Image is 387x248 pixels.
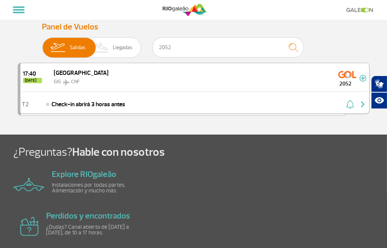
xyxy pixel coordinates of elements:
div: Plugin de acessibilidade da Hand Talk. [371,76,387,109]
img: GOL Transportes Aereos [338,68,356,81]
span: 2025-08-26 17:40:00 [23,71,42,77]
img: airplane icon [14,178,44,191]
img: mais-info-painel-voo.svg [359,75,367,82]
button: Abrir tradutor de língua de sinais. [371,76,387,92]
span: GIG [54,79,61,85]
p: Instalaciones por todas partes. Alimentación y mucho más. [52,182,139,194]
span: CNF [71,79,80,85]
span: 2052 [332,80,359,88]
button: Abrir recursos assistivos. [371,92,387,109]
span: [GEOGRAPHIC_DATA] [54,69,109,77]
h1: ¿Preguntas? [13,145,387,160]
span: Salidas [70,38,85,57]
h3: Panel de Vuelos [42,22,345,32]
a: Perdidos y encontrados [46,211,130,221]
span: [DATE] [23,78,42,83]
a: Explore RIOgaleão [52,169,116,180]
span: T2 [22,102,29,107]
span: Llegadas [113,38,132,57]
span: Check-in abrirá 3 horas antes [52,100,126,109]
img: slider-desembarque [91,38,113,57]
img: slider-embarque [46,38,70,57]
input: Vuelo, ciudad o compañía aérea [152,37,304,57]
img: sino-painel-voo.svg [346,100,354,109]
img: airplane icon [20,217,39,236]
span: Hable con nosotros [72,145,165,159]
p: ¿Dudas? Canal abierto de [DATE] a [DATE], de 10 a 17 horas. [46,224,133,236]
img: seta-direita-painel-voo.svg [358,100,367,109]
